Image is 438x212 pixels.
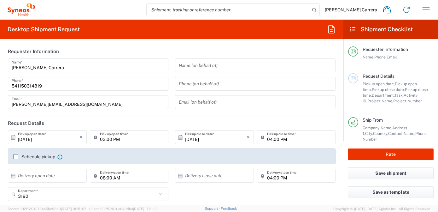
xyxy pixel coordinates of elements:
button: Rate [348,148,434,160]
span: Department, [372,93,394,98]
span: [DATE] 17:21:12 [133,207,157,211]
span: Request Details [363,74,394,79]
span: Name, [363,55,374,59]
input: Shipment, tracking or reference number [147,4,310,16]
span: Client: 2025.20.0-e640dba [89,207,157,211]
span: Server: 2025.20.0-734e5bc92d9 [8,207,86,211]
span: Contact Name, [388,131,415,136]
span: Phone, [374,55,387,59]
span: Pickup open date, [363,82,395,86]
h2: Requester Information [8,48,59,55]
span: Company Name, [363,125,392,130]
button: Save shipment [348,167,434,179]
a: Support [205,207,221,210]
label: Schedule pickup [13,154,55,159]
span: [PERSON_NAME] Carrera [325,7,377,13]
h2: Request Details [8,120,44,126]
span: Pickup close date, [372,87,405,92]
span: [DATE] 09:51:07 [61,207,86,211]
h2: Desktop Shipment Request [8,26,80,33]
i: × [247,132,250,142]
span: Copyright © [DATE]-[DATE] Agistix Inc., All Rights Reserved [333,206,430,212]
span: Ship From [363,118,383,123]
span: City, [365,131,373,136]
button: Save as template [348,186,434,198]
span: Task, [394,93,404,98]
h2: Shipment Checklist [349,26,413,33]
span: Country, [373,131,388,136]
i: × [79,132,83,142]
span: Project Name, [367,99,393,103]
span: Project Number [393,99,422,103]
a: Feedback [221,207,237,210]
span: Email [387,55,397,59]
span: Requester Information [363,47,408,52]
